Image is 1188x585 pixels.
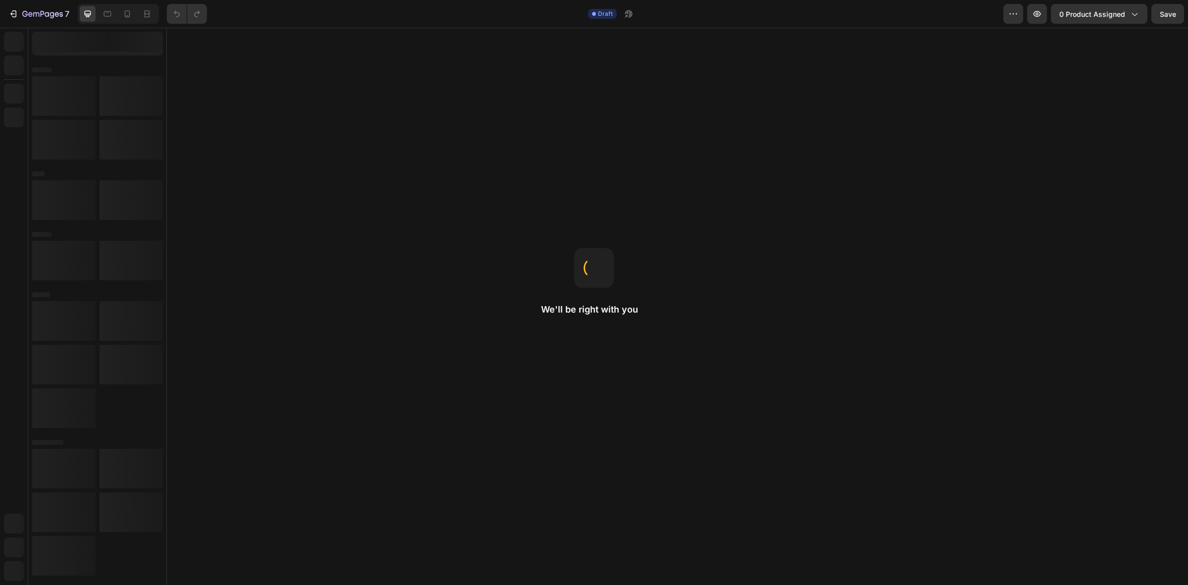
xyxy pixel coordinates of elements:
[1160,10,1176,18] span: Save
[1051,4,1147,24] button: 0 product assigned
[1151,4,1184,24] button: Save
[167,4,207,24] div: Undo/Redo
[65,8,69,20] p: 7
[598,9,613,18] span: Draft
[1059,9,1125,19] span: 0 product assigned
[541,304,647,316] h2: We'll be right with you
[4,4,74,24] button: 7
